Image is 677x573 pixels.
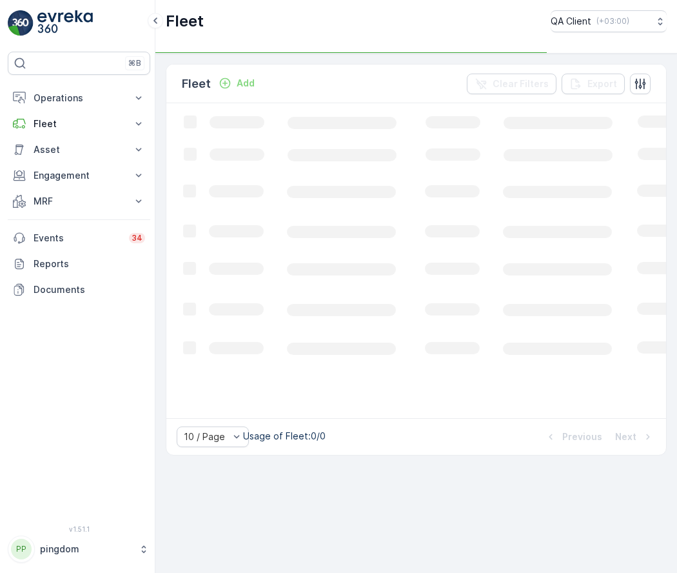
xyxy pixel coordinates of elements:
[213,75,260,91] button: Add
[8,536,150,563] button: PPpingdom
[8,277,150,303] a: Documents
[8,525,150,533] span: v 1.51.1
[551,10,667,32] button: QA Client(+03:00)
[34,195,124,208] p: MRF
[8,251,150,277] a: Reports
[8,85,150,111] button: Operations
[551,15,591,28] p: QA Client
[34,257,145,270] p: Reports
[8,10,34,36] img: logo
[562,74,625,94] button: Export
[34,143,124,156] p: Asset
[128,58,141,68] p: ⌘B
[132,233,142,243] p: 34
[8,225,150,251] a: Events34
[587,77,617,90] p: Export
[615,430,636,443] p: Next
[467,74,556,94] button: Clear Filters
[34,232,121,245] p: Events
[34,283,145,296] p: Documents
[237,77,255,90] p: Add
[11,539,32,559] div: PP
[34,117,124,130] p: Fleet
[596,16,629,26] p: ( +03:00 )
[8,163,150,188] button: Engagement
[614,429,656,445] button: Next
[8,188,150,214] button: MRF
[166,11,204,32] p: Fleet
[40,543,132,556] p: pingdom
[182,75,211,93] p: Fleet
[8,111,150,137] button: Fleet
[34,92,124,105] p: Operations
[34,169,124,182] p: Engagement
[493,77,549,90] p: Clear Filters
[543,429,603,445] button: Previous
[8,137,150,163] button: Asset
[37,10,93,36] img: logo_light-DOdMpM7g.png
[243,430,326,443] p: Usage of Fleet : 0/0
[562,430,602,443] p: Previous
